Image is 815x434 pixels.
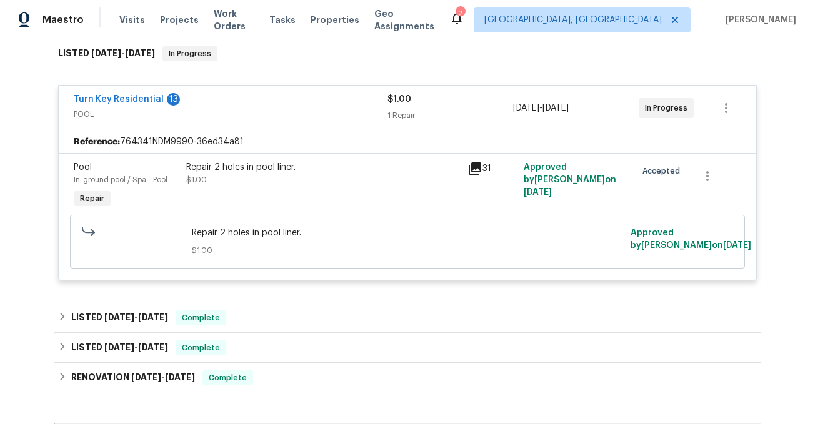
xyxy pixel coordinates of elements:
span: Work Orders [214,7,254,32]
span: [PERSON_NAME] [721,14,796,26]
div: 2 [456,7,464,20]
span: Repair 2 holes in pool liner. [192,227,624,239]
span: Pool [74,163,92,172]
div: RENOVATION [DATE]-[DATE]Complete [54,363,761,393]
span: [DATE] [138,313,168,322]
span: Visits [119,14,145,26]
h6: LISTED [71,340,168,355]
span: [DATE] [165,373,195,382]
span: [DATE] [138,343,168,352]
span: [DATE] [125,49,155,57]
div: 1 Repair [387,109,513,122]
span: [DATE] [513,104,539,112]
span: Tasks [269,16,296,24]
span: In-ground pool / Spa - Pool [74,176,167,184]
span: [DATE] [104,313,134,322]
div: LISTED [DATE]-[DATE]Complete [54,303,761,333]
span: - [91,49,155,57]
h6: LISTED [58,46,155,61]
span: $1.00 [186,176,207,184]
h6: RENOVATION [71,370,195,385]
span: In Progress [164,47,216,60]
span: Complete [177,312,225,324]
span: Complete [204,372,252,384]
div: LISTED [DATE]-[DATE]Complete [54,333,761,363]
span: POOL [74,108,387,121]
span: Projects [160,14,199,26]
div: 13 [167,93,180,106]
div: Repair 2 holes in pool liner. [186,161,460,174]
span: [DATE] [131,373,161,382]
h6: LISTED [71,310,168,325]
div: 764341NDM9990-36ed34a81 [59,131,756,153]
span: Accepted [642,165,685,177]
b: Reference: [74,136,120,148]
span: [GEOGRAPHIC_DATA], [GEOGRAPHIC_DATA] [484,14,662,26]
span: Geo Assignments [374,7,434,32]
span: Properties [311,14,359,26]
span: Repair [75,192,109,205]
span: - [104,313,168,322]
span: - [131,373,195,382]
div: 31 [467,161,516,176]
span: Approved by [PERSON_NAME] on [524,163,616,197]
span: [DATE] [723,241,751,250]
div: LISTED [DATE]-[DATE]In Progress [54,34,761,74]
span: [DATE] [104,343,134,352]
span: In Progress [645,102,692,114]
span: - [513,102,569,114]
span: Maestro [42,14,84,26]
span: Complete [177,342,225,354]
span: [DATE] [524,188,552,197]
span: [DATE] [91,49,121,57]
span: Approved by [PERSON_NAME] on [631,229,751,250]
a: Turn Key Residential [74,95,164,104]
span: $1.00 [192,244,624,257]
span: - [104,343,168,352]
span: $1.00 [387,95,411,104]
span: [DATE] [542,104,569,112]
